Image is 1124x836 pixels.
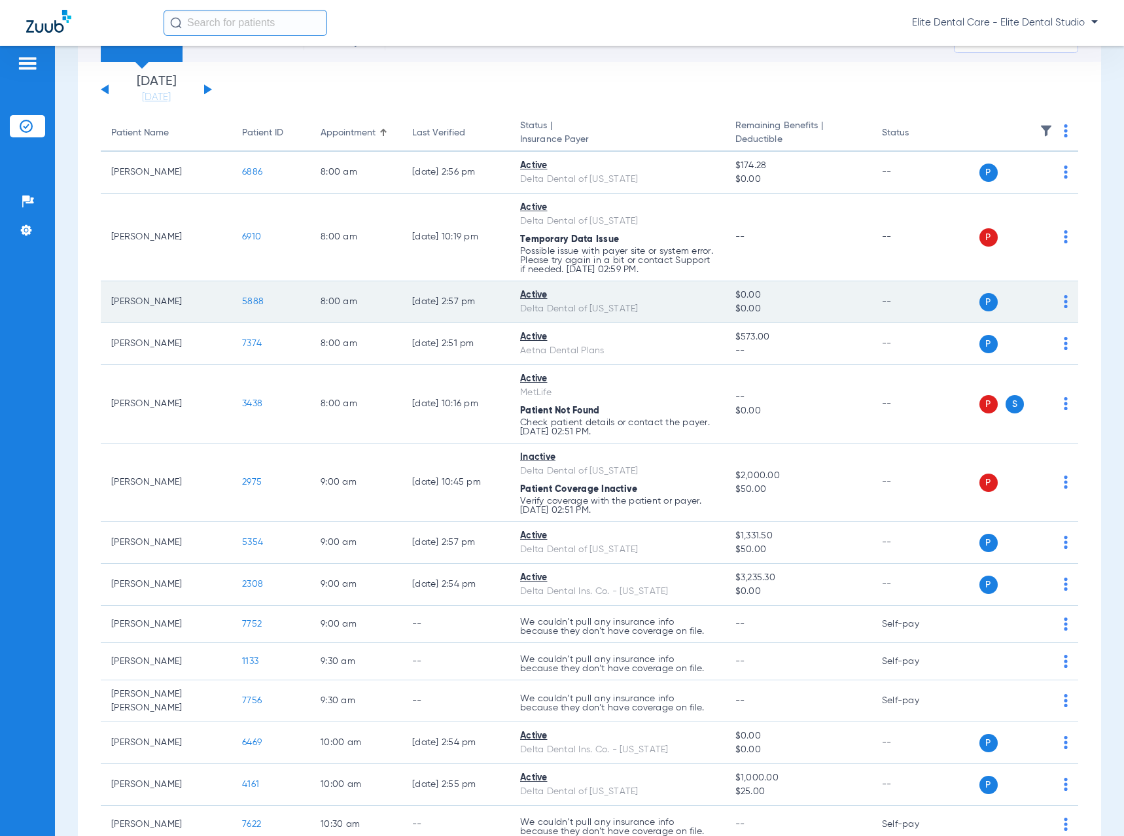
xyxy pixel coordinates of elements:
[735,344,861,358] span: --
[735,483,861,496] span: $50.00
[101,680,232,722] td: [PERSON_NAME] [PERSON_NAME]
[242,538,263,547] span: 5354
[101,444,232,522] td: [PERSON_NAME]
[735,571,861,585] span: $3,235.30
[520,173,714,186] div: Delta Dental of [US_STATE]
[735,543,861,557] span: $50.00
[735,529,861,543] span: $1,331.50
[520,585,714,599] div: Delta Dental Ins. Co. - [US_STATE]
[117,91,196,104] a: [DATE]
[242,820,261,829] span: 7622
[735,585,861,599] span: $0.00
[871,722,960,764] td: --
[310,722,402,764] td: 10:00 AM
[1059,773,1124,836] div: Chat Widget
[164,10,327,36] input: Search for patients
[1006,395,1024,413] span: S
[735,729,861,743] span: $0.00
[101,764,232,806] td: [PERSON_NAME]
[101,643,232,680] td: [PERSON_NAME]
[310,522,402,564] td: 9:00 AM
[242,126,283,140] div: Patient ID
[101,152,232,194] td: [PERSON_NAME]
[735,173,861,186] span: $0.00
[310,680,402,722] td: 9:30 AM
[735,469,861,483] span: $2,000.00
[735,785,861,799] span: $25.00
[310,643,402,680] td: 9:30 AM
[912,16,1098,29] span: Elite Dental Care - Elite Dental Studio
[979,776,998,794] span: P
[871,564,960,606] td: --
[1064,397,1068,410] img: group-dot-blue.svg
[520,215,714,228] div: Delta Dental of [US_STATE]
[402,194,510,281] td: [DATE] 10:19 PM
[735,404,861,418] span: $0.00
[520,386,714,400] div: MetLife
[979,734,998,752] span: P
[242,696,262,705] span: 7756
[101,281,232,323] td: [PERSON_NAME]
[101,722,232,764] td: [PERSON_NAME]
[735,820,745,829] span: --
[1064,230,1068,243] img: group-dot-blue.svg
[520,818,714,836] p: We couldn’t pull any insurance info because they don’t have coverage on file.
[871,194,960,281] td: --
[735,330,861,344] span: $573.00
[111,126,221,140] div: Patient Name
[310,323,402,365] td: 8:00 AM
[1064,618,1068,631] img: group-dot-blue.svg
[242,738,262,747] span: 6469
[520,543,714,557] div: Delta Dental of [US_STATE]
[242,657,258,666] span: 1133
[871,281,960,323] td: --
[101,606,232,643] td: [PERSON_NAME]
[735,771,861,785] span: $1,000.00
[871,152,960,194] td: --
[735,696,745,705] span: --
[520,330,714,344] div: Active
[310,194,402,281] td: 8:00 AM
[520,235,619,244] span: Temporary Data Issue
[1064,736,1068,749] img: group-dot-blue.svg
[871,323,960,365] td: --
[1064,476,1068,489] img: group-dot-blue.svg
[979,228,998,247] span: P
[520,729,714,743] div: Active
[402,606,510,643] td: --
[871,444,960,522] td: --
[242,399,262,408] span: 3438
[101,194,232,281] td: [PERSON_NAME]
[402,152,510,194] td: [DATE] 2:56 PM
[520,496,714,515] p: Verify coverage with the patient or payer. [DATE] 02:51 PM.
[520,571,714,585] div: Active
[735,133,861,147] span: Deductible
[735,288,861,302] span: $0.00
[871,680,960,722] td: Self-pay
[520,302,714,316] div: Delta Dental of [US_STATE]
[310,365,402,444] td: 8:00 AM
[520,785,714,799] div: Delta Dental of [US_STATE]
[979,395,998,413] span: P
[520,464,714,478] div: Delta Dental of [US_STATE]
[520,372,714,386] div: Active
[101,365,232,444] td: [PERSON_NAME]
[402,680,510,722] td: --
[101,522,232,564] td: [PERSON_NAME]
[1064,165,1068,179] img: group-dot-blue.svg
[735,159,861,173] span: $174.28
[242,580,263,589] span: 2308
[520,288,714,302] div: Active
[510,115,725,152] th: Status |
[321,126,391,140] div: Appointment
[979,293,998,311] span: P
[402,522,510,564] td: [DATE] 2:57 PM
[520,201,714,215] div: Active
[520,406,599,415] span: Patient Not Found
[520,529,714,543] div: Active
[170,17,182,29] img: Search Icon
[1064,694,1068,707] img: group-dot-blue.svg
[871,606,960,643] td: Self-pay
[242,232,261,241] span: 6910
[117,75,196,104] li: [DATE]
